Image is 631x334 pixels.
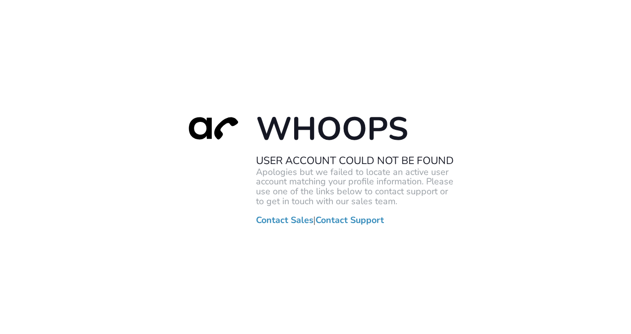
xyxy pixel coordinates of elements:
[256,109,454,149] h1: Whoops
[256,167,454,206] p: Apologies but we failed to locate an active user account matching your profile information. Pleas...
[177,109,454,225] div: |
[256,154,454,167] h2: User Account Could Not Be Found
[315,215,384,225] a: Contact Support
[256,215,314,225] a: Contact Sales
